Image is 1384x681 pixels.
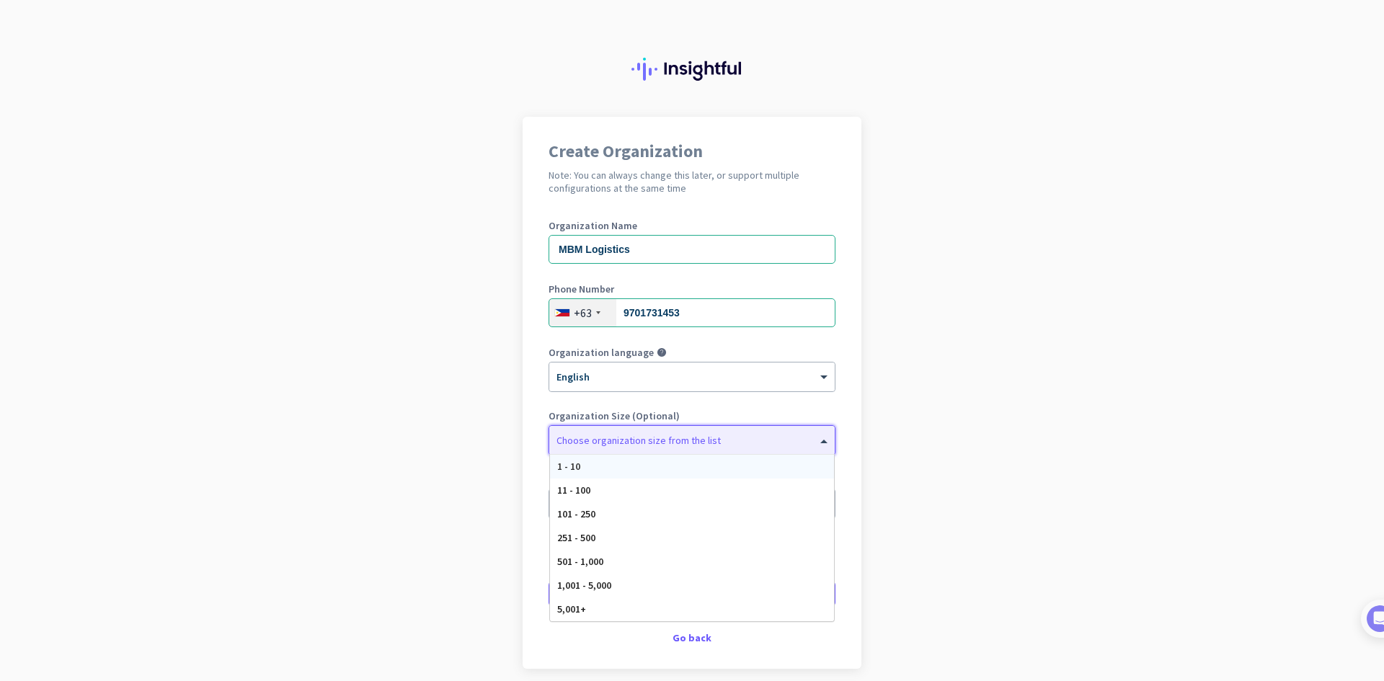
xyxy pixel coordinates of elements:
span: 101 - 250 [557,507,595,520]
label: Organization language [549,347,654,357]
label: Phone Number [549,284,835,294]
img: Insightful [631,58,753,81]
span: 5,001+ [557,602,586,615]
div: +63 [574,306,592,320]
h2: Note: You can always change this later, or support multiple configurations at the same time [549,169,835,195]
span: 1 - 10 [557,460,580,473]
h1: Create Organization [549,143,835,160]
input: 2 3234 5678 [549,298,835,327]
i: help [657,347,667,357]
button: Create Organization [549,581,835,607]
span: 11 - 100 [557,484,590,497]
span: 1,001 - 5,000 [557,579,611,592]
label: Organization Size (Optional) [549,411,835,421]
div: Go back [549,633,835,643]
span: 251 - 500 [557,531,595,544]
label: Organization Name [549,221,835,231]
label: Organization Time Zone [549,474,835,484]
span: 501 - 1,000 [557,555,603,568]
input: What is the name of your organization? [549,235,835,264]
div: Options List [550,455,834,621]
